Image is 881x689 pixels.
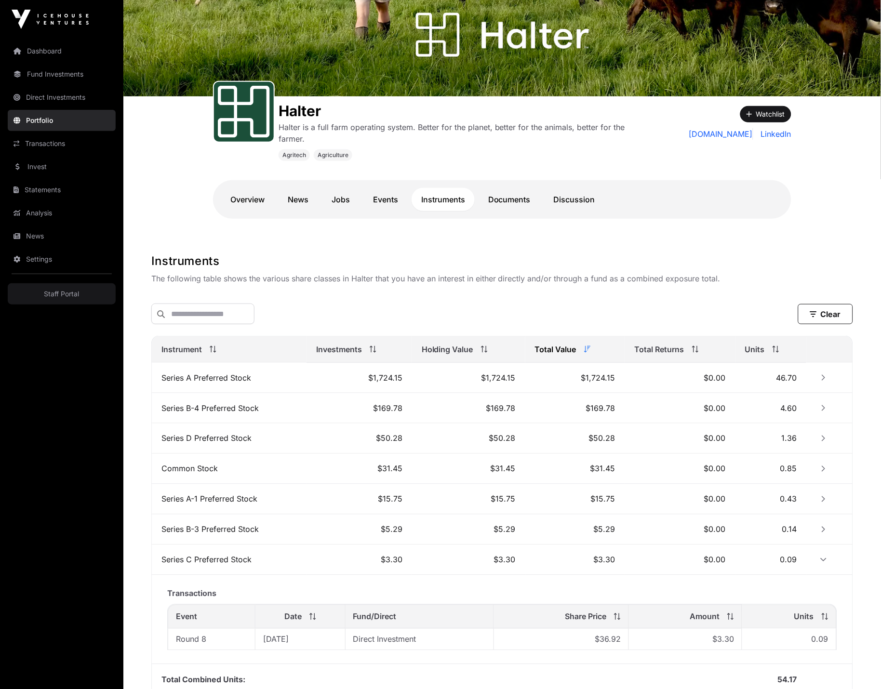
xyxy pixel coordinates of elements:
[8,133,116,154] a: Transactions
[689,128,753,140] a: [DOMAIN_NAME]
[812,635,828,644] span: 0.09
[151,273,853,284] p: The following table shows the various share classes in Halter that you have an interest in either...
[8,87,116,108] a: Direct Investments
[780,403,797,413] span: 4.60
[167,589,216,598] span: Transactions
[816,522,831,537] button: Row Collapsed
[525,363,625,393] td: $1,724.15
[152,454,307,484] td: Common Stock
[8,225,116,247] a: News
[151,253,853,269] h1: Instruments
[8,40,116,62] a: Dashboard
[595,635,621,644] span: $36.92
[412,454,525,484] td: $31.45
[780,494,797,504] span: 0.43
[152,393,307,424] td: Series B-4 Preferred Stock
[525,454,625,484] td: $31.45
[168,629,255,650] td: Round 8
[776,373,797,383] span: 46.70
[363,188,408,211] a: Events
[816,552,831,568] button: Row Expanded
[318,151,348,159] span: Agriculture
[221,188,784,211] nav: Tabs
[152,545,307,575] td: Series C Preferred Stock
[412,363,525,393] td: $1,724.15
[629,629,742,650] td: $3.30
[412,424,525,454] td: $50.28
[307,454,412,484] td: $31.45
[152,424,307,454] td: Series D Preferred Stock
[255,629,345,650] td: [DATE]
[307,484,412,515] td: $15.75
[412,545,525,575] td: $3.30
[535,344,576,355] span: Total Value
[816,491,831,507] button: Row Collapsed
[282,151,306,159] span: Agritech
[781,434,797,443] span: 1.36
[322,188,360,211] a: Jobs
[279,121,647,145] p: Halter is a full farm operating system. Better for the planet, better for the animals, better for...
[307,424,412,454] td: $50.28
[816,431,831,446] button: Row Collapsed
[8,110,116,131] a: Portfolio
[565,611,606,623] span: Share Price
[780,555,797,565] span: 0.09
[625,545,736,575] td: $0.00
[525,515,625,545] td: $5.29
[740,106,791,122] button: Watchlist
[8,156,116,177] a: Invest
[307,545,412,575] td: $3.30
[816,400,831,416] button: Row Collapsed
[221,188,274,211] a: Overview
[161,675,245,685] span: Total Combined Units:
[625,515,736,545] td: $0.00
[525,393,625,424] td: $169.78
[782,525,797,534] span: 0.14
[307,393,412,424] td: $169.78
[353,611,397,623] span: Fund/Direct
[8,179,116,200] a: Statements
[525,484,625,515] td: $15.75
[152,515,307,545] td: Series B-3 Preferred Stock
[625,363,736,393] td: $0.00
[152,363,307,393] td: Series A Preferred Stock
[757,128,791,140] a: LinkedIn
[625,393,736,424] td: $0.00
[525,424,625,454] td: $50.28
[798,304,853,324] button: Clear
[12,10,89,29] img: Icehouse Ventures Logo
[412,484,525,515] td: $15.75
[412,515,525,545] td: $5.29
[635,344,684,355] span: Total Returns
[745,344,765,355] span: Units
[422,344,473,355] span: Holding Value
[777,675,797,685] span: 54.17
[161,344,202,355] span: Instrument
[625,484,736,515] td: $0.00
[544,188,605,211] a: Discussion
[307,363,412,393] td: $1,724.15
[8,64,116,85] a: Fund Investments
[816,461,831,477] button: Row Collapsed
[284,611,302,623] span: Date
[690,611,720,623] span: Amount
[307,515,412,545] td: $5.29
[625,424,736,454] td: $0.00
[278,188,318,211] a: News
[780,464,797,474] span: 0.85
[412,188,475,211] a: Instruments
[479,188,540,211] a: Documents
[794,611,814,623] span: Units
[316,344,362,355] span: Investments
[8,202,116,224] a: Analysis
[625,454,736,484] td: $0.00
[8,283,116,305] a: Staff Portal
[152,484,307,515] td: Series A-1 Preferred Stock
[816,370,831,385] button: Row Collapsed
[833,643,881,689] iframe: Chat Widget
[176,611,197,623] span: Event
[525,545,625,575] td: $3.30
[412,393,525,424] td: $169.78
